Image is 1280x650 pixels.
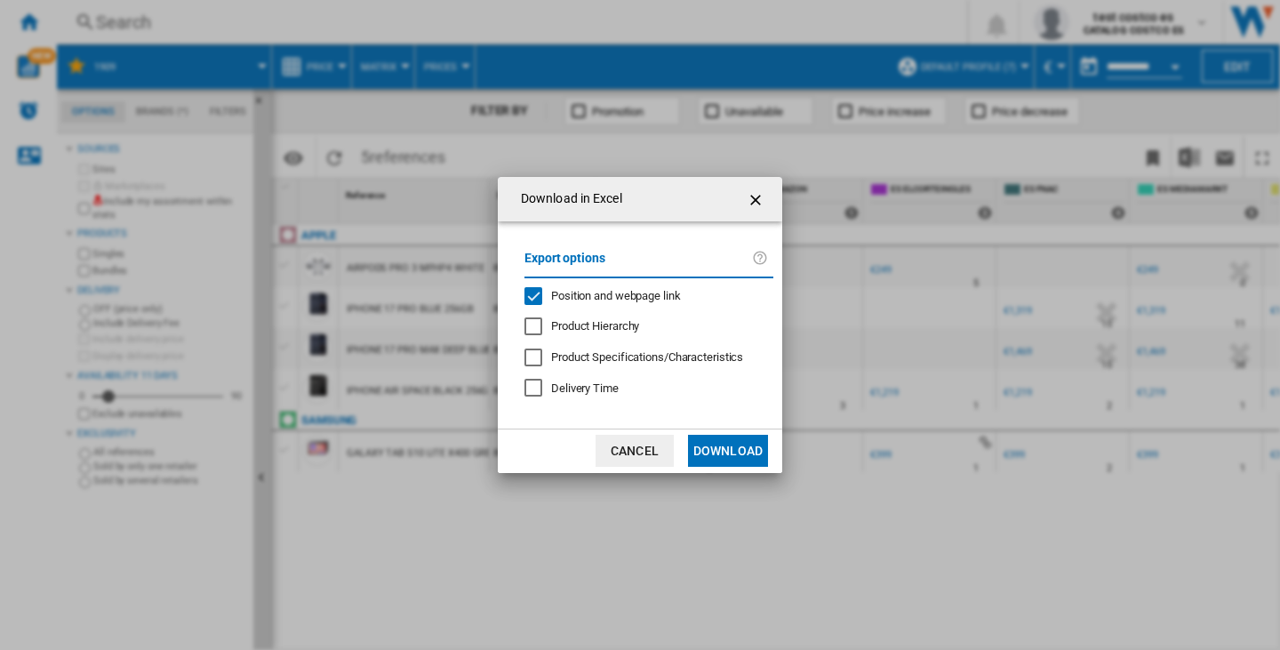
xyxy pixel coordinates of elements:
[551,319,639,333] span: Product Hierarchy
[551,289,681,302] span: Position and webpage link
[524,248,752,281] label: Export options
[688,435,768,467] button: Download
[747,189,768,211] ng-md-icon: getI18NText('BUTTONS.CLOSE_DIALOG')
[551,381,619,395] span: Delivery Time
[596,435,674,467] button: Cancel
[512,190,622,208] h4: Download in Excel
[524,380,773,397] md-checkbox: Delivery Time
[524,318,759,335] md-checkbox: Product Hierarchy
[740,181,775,217] button: getI18NText('BUTTONS.CLOSE_DIALOG')
[551,350,743,364] span: Product Specifications/Characteristics
[524,287,759,304] md-checkbox: Position and webpage link
[551,349,743,365] div: Only applies to Category View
